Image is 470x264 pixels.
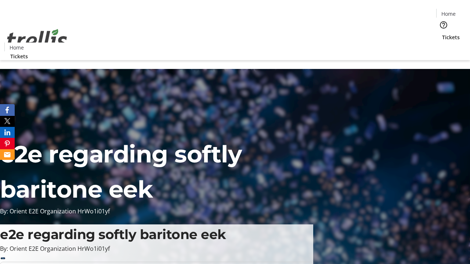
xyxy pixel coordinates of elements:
a: Home [437,10,460,18]
span: Home [441,10,456,18]
span: Tickets [442,33,460,41]
span: Tickets [10,52,28,60]
button: Cart [436,41,451,56]
img: Orient E2E Organization HrWo1i01yf's Logo [4,21,70,58]
a: Home [5,44,28,51]
span: Home [10,44,24,51]
button: Help [436,18,451,32]
a: Tickets [4,52,34,60]
a: Tickets [436,33,466,41]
